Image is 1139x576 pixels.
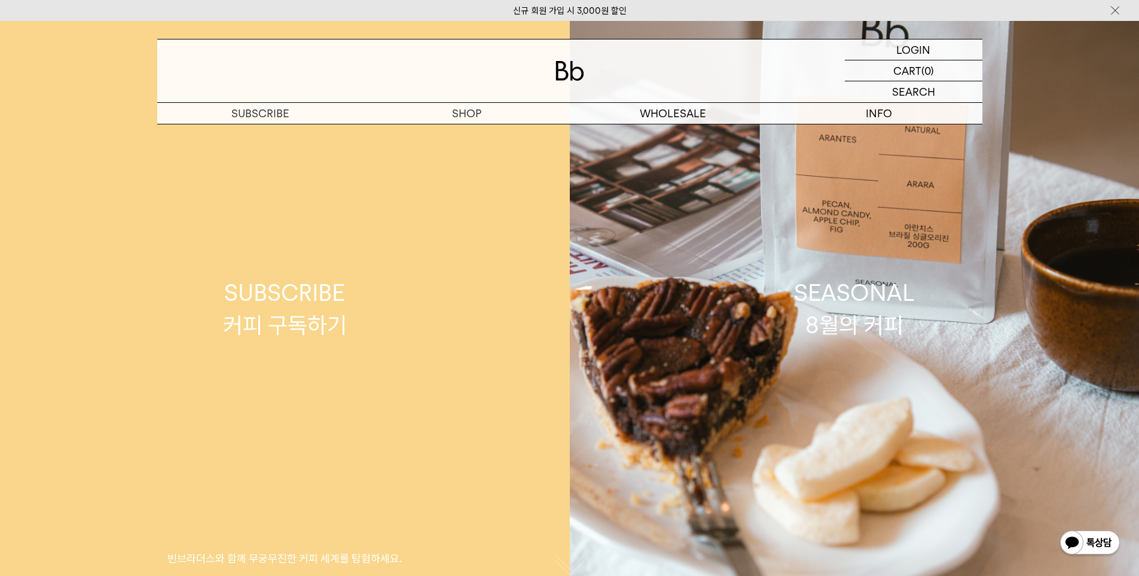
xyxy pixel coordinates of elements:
[921,60,934,81] p: (0)
[223,277,347,340] div: SUBSCRIBE 커피 구독하기
[157,103,364,124] a: SUBSCRIBE
[893,60,921,81] p: CART
[794,277,915,340] div: SEASONAL 8월의 커피
[513,5,627,16] a: 신규 회원 가입 시 3,000원 할인
[1059,529,1121,558] img: 카카오톡 채널 1:1 채팅 버튼
[845,60,982,81] a: CART (0)
[364,103,570,124] a: SHOP
[776,103,982,124] p: INFO
[555,61,584,81] img: 로고
[892,81,935,102] p: SEARCH
[896,39,930,60] p: LOGIN
[845,39,982,60] a: LOGIN
[570,103,776,124] p: WHOLESALE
